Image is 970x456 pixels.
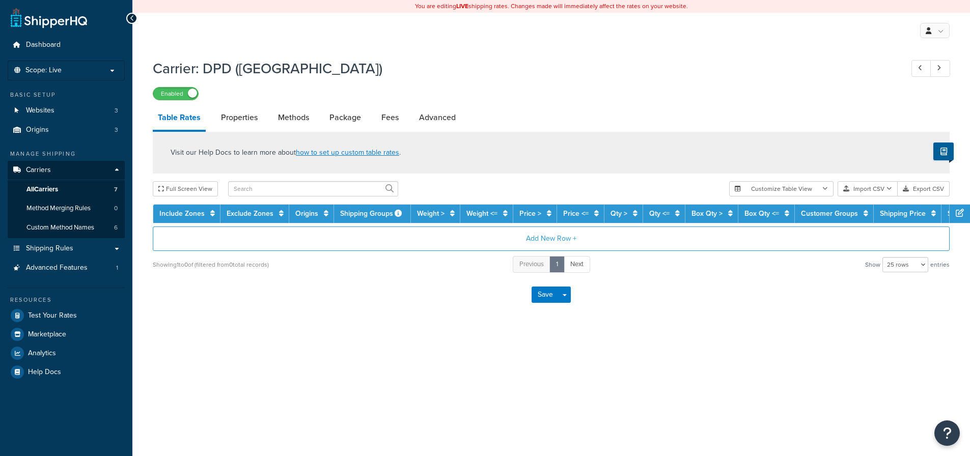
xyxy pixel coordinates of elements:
span: Dashboard [26,41,61,49]
span: 0 [114,204,118,213]
a: Previous Record [911,60,931,77]
span: Show [865,258,880,272]
button: Customize Table View [729,181,834,196]
a: Advanced [414,105,461,130]
button: Full Screen View [153,181,218,196]
a: Box Qty > [691,208,723,219]
a: Customer Groups [801,208,858,219]
a: Price > [519,208,541,219]
li: Websites [8,101,125,120]
span: 7 [114,185,118,194]
p: Visit our Help Docs to learn more about . [171,147,401,158]
button: Import CSV [838,181,898,196]
a: Advanced Features1 [8,259,125,277]
th: Shipping Groups [334,205,411,223]
a: Price <= [563,208,589,219]
a: Origins3 [8,121,125,139]
button: Save [532,287,559,303]
span: 1 [116,264,118,272]
button: Open Resource Center [934,420,960,446]
span: Method Merging Rules [26,204,91,213]
span: Marketplace [28,330,66,339]
span: 3 [115,106,118,115]
span: Advanced Features [26,264,88,272]
h1: Carrier: DPD ([GEOGRAPHIC_DATA]) [153,59,893,78]
a: Table Rates [153,105,206,132]
span: All Carriers [26,185,58,194]
a: Custom Method Names6 [8,218,125,237]
a: Shipping Price [880,208,926,219]
a: Next Record [930,60,950,77]
b: LIVE [456,2,468,11]
a: Qty <= [649,208,670,219]
li: Method Merging Rules [8,199,125,218]
a: how to set up custom table rates [296,147,399,158]
span: Next [570,259,584,269]
a: Package [324,105,366,130]
li: Custom Method Names [8,218,125,237]
a: AllCarriers7 [8,180,125,199]
a: Analytics [8,344,125,362]
a: Help Docs [8,363,125,381]
span: Analytics [28,349,56,358]
a: Origins [295,208,318,219]
span: entries [930,258,950,272]
div: Showing 1 to 0 of (filtered from 0 total records) [153,258,269,272]
a: Next [564,256,590,273]
a: Properties [216,105,263,130]
a: Exclude Zones [227,208,273,219]
span: Previous [519,259,544,269]
a: Shipping Rules [8,239,125,258]
a: Box Qty <= [744,208,779,219]
span: Shipping Rules [26,244,73,253]
a: Weight <= [466,208,497,219]
li: Advanced Features [8,259,125,277]
span: 6 [114,223,118,232]
input: Search [228,181,398,196]
a: Include Zones [159,208,205,219]
a: Dashboard [8,36,125,54]
a: 1 [549,256,565,273]
span: Carriers [26,166,51,175]
span: Scope: Live [25,66,62,75]
a: Methods [273,105,314,130]
a: Previous [513,256,550,273]
a: Marketplace [8,325,125,344]
span: Help Docs [28,368,61,377]
div: Basic Setup [8,91,125,99]
a: Method Merging Rules0 [8,199,125,218]
span: 3 [115,126,118,134]
a: Fees [376,105,404,130]
a: Test Your Rates [8,306,125,325]
span: Test Your Rates [28,311,77,320]
li: Origins [8,121,125,139]
button: Show Help Docs [933,142,954,160]
a: Websites3 [8,101,125,120]
a: Carriers [8,161,125,180]
span: Origins [26,126,49,134]
a: Weight > [417,208,445,219]
a: Qty > [611,208,627,219]
button: Add New Row + [153,226,950,251]
li: Carriers [8,161,125,238]
span: Custom Method Names [26,223,94,232]
span: Websites [26,106,54,115]
label: Enabled [153,88,198,100]
div: Resources [8,296,125,304]
button: Export CSV [898,181,950,196]
div: Manage Shipping [8,150,125,158]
